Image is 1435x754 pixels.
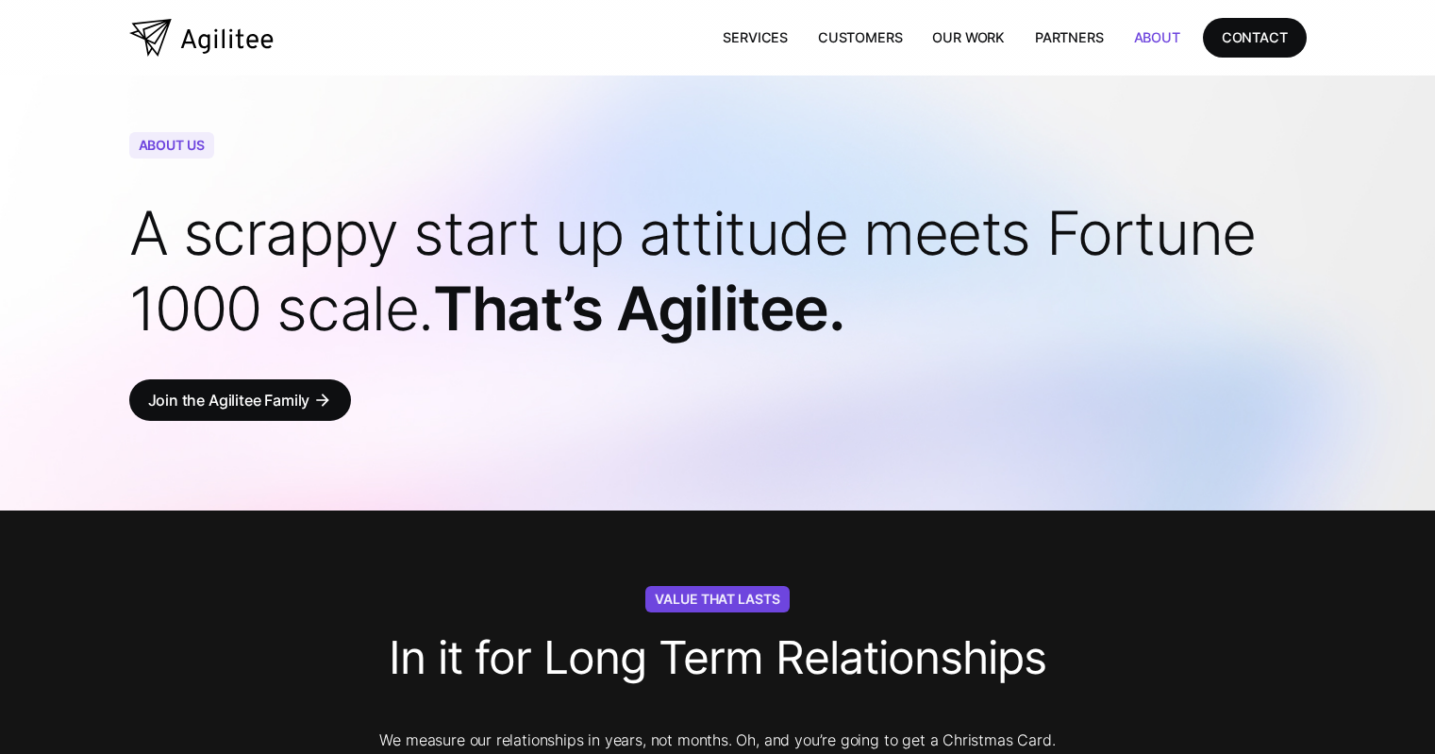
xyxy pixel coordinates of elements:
h1: That’s Agilitee. [129,195,1307,346]
a: CONTACT [1203,18,1307,57]
a: Join the Agilitee Familyarrow_forward [129,379,352,421]
div: Value That Lasts [645,586,790,612]
p: We measure our relationships in years, not months. Oh, and you’re going to get a Christmas Card. [276,727,1160,753]
span: A scrappy start up attitude meets Fortune 1000 scale. [129,196,1256,344]
div: Join the Agilitee Family [148,387,310,413]
div: CONTACT [1222,25,1288,49]
a: home [129,19,274,57]
a: About [1119,18,1195,57]
a: Partners [1020,18,1119,57]
a: Our Work [917,18,1020,57]
div: arrow_forward [313,391,332,410]
a: Customers [803,18,917,57]
h3: In it for Long Term Relationships [389,616,1046,708]
div: About Us [129,132,214,159]
a: Services [708,18,803,57]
